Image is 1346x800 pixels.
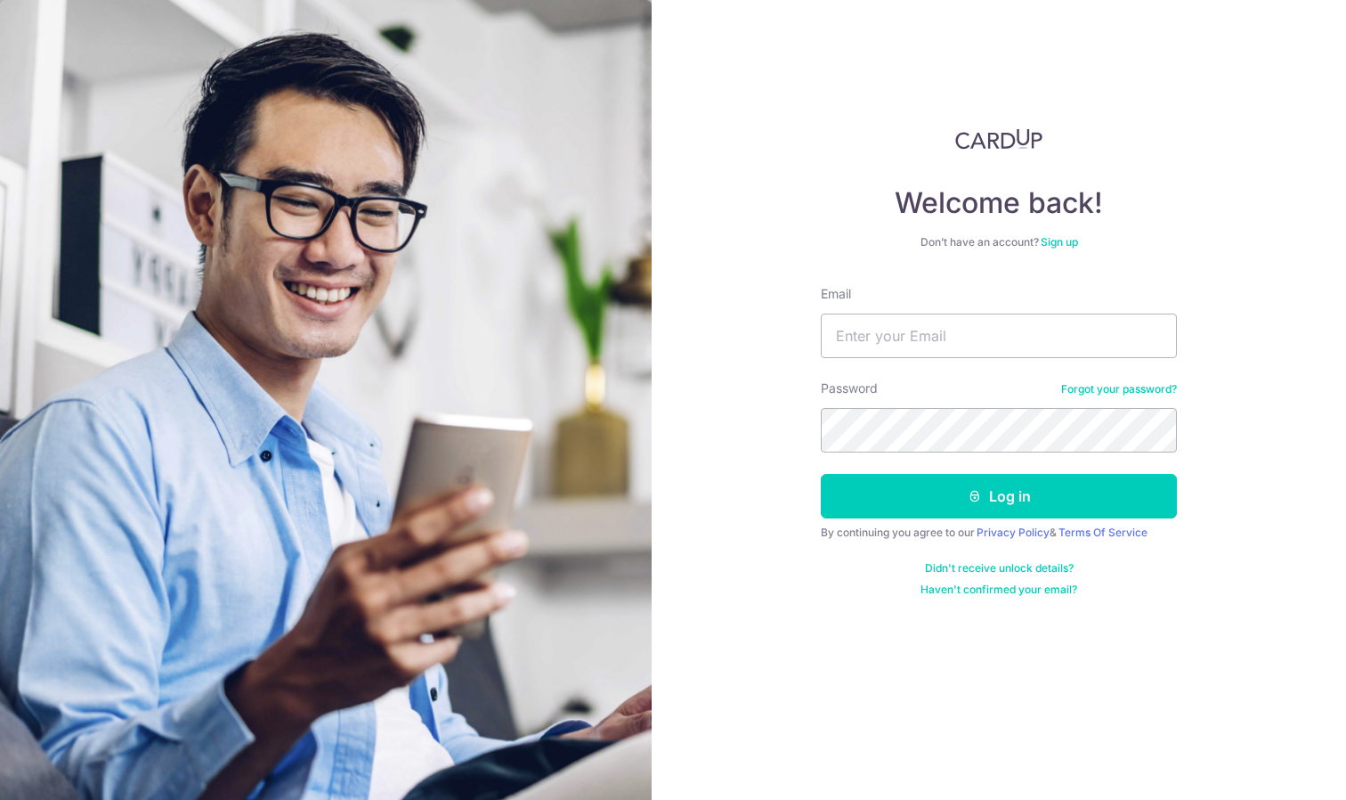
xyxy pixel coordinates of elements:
[821,285,851,303] label: Email
[821,314,1177,358] input: Enter your Email
[1058,526,1147,539] a: Terms Of Service
[821,474,1177,518] button: Log in
[821,526,1177,540] div: By continuing you agree to our &
[1041,235,1078,249] a: Sign up
[920,583,1077,597] a: Haven't confirmed your email?
[821,235,1177,249] div: Don’t have an account?
[925,561,1074,576] a: Didn't receive unlock details?
[1061,382,1177,396] a: Forgot your password?
[977,526,1050,539] a: Privacy Policy
[821,380,878,397] label: Password
[955,128,1042,150] img: CardUp Logo
[821,185,1177,221] h4: Welcome back!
